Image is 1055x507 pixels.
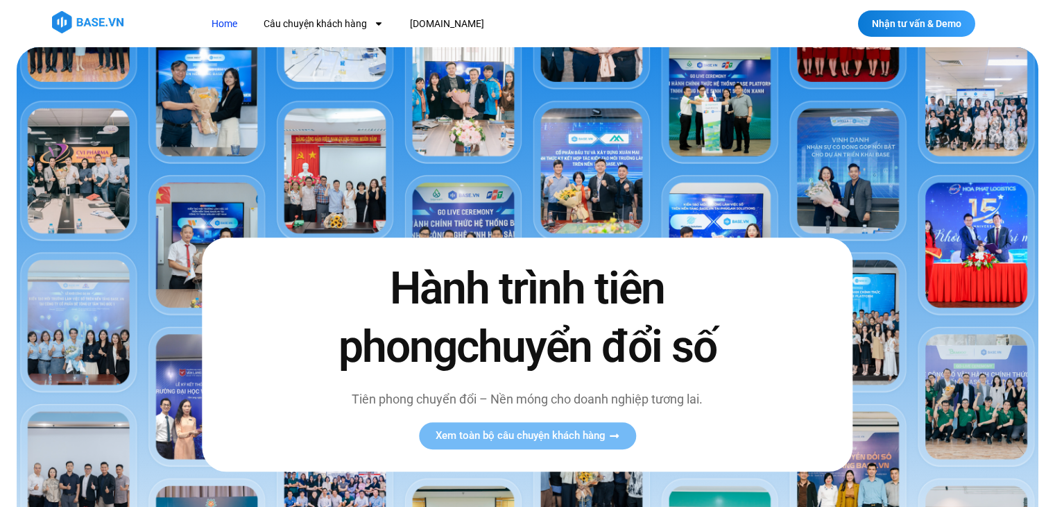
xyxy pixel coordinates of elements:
[201,11,739,37] nav: Menu
[456,321,717,373] span: chuyển đổi số
[309,260,746,376] h2: Hành trình tiên phong
[309,390,746,408] p: Tiên phong chuyển đổi – Nền móng cho doanh nghiệp tương lai.
[400,11,495,37] a: [DOMAIN_NAME]
[253,11,394,37] a: Câu chuyện khách hàng
[419,422,636,449] a: Xem toàn bộ câu chuyện khách hàng
[201,11,248,37] a: Home
[858,10,975,37] a: Nhận tư vấn & Demo
[436,431,606,441] span: Xem toàn bộ câu chuyện khách hàng
[872,19,961,28] span: Nhận tư vấn & Demo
